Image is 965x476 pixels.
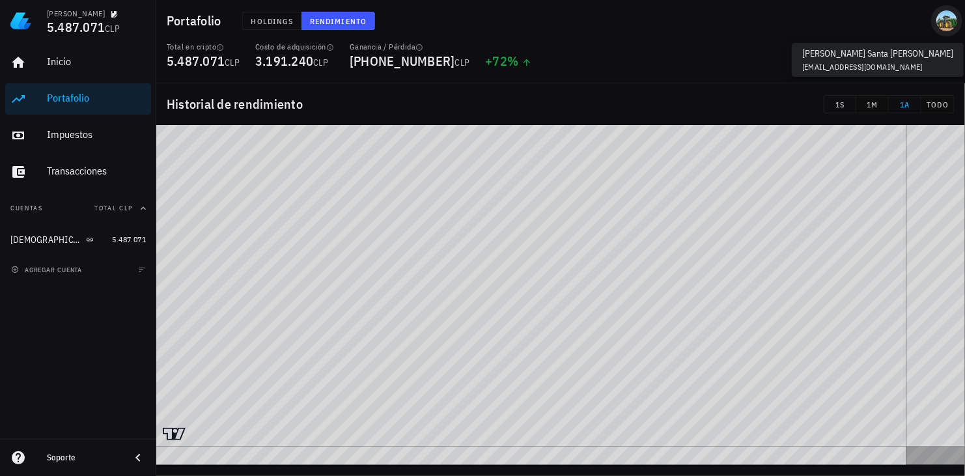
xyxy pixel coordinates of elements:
[47,165,146,177] div: Transacciones
[894,100,916,109] span: 1A
[242,12,302,30] button: Holdings
[350,42,469,52] div: Ganancia / Pérdida
[485,55,531,68] div: +72
[163,428,186,440] a: Charting by TradingView
[251,16,294,26] span: Holdings
[255,42,334,52] div: Costo de adquisición
[47,8,105,19] div: [PERSON_NAME]
[167,42,240,52] div: Total en cripto
[5,156,151,188] a: Transacciones
[927,100,949,109] span: TODO
[47,92,146,104] div: Portafolio
[156,83,965,125] div: Historial de rendimiento
[861,100,883,109] span: 1M
[5,120,151,151] a: Impuestos
[507,52,518,70] span: %
[10,10,31,31] img: LedgiFi
[94,204,133,212] span: Total CLP
[47,55,146,68] div: Inicio
[921,95,955,113] button: TODO
[309,16,367,26] span: Rendimiento
[14,266,82,274] span: agregar cuenta
[5,83,151,115] a: Portafolio
[5,193,151,224] button: CuentasTotal CLP
[8,263,88,276] button: agregar cuenta
[10,234,83,245] div: [DEMOGRAPHIC_DATA]
[5,47,151,78] a: Inicio
[936,10,957,31] div: avatar
[313,57,328,68] span: CLP
[225,57,240,68] span: CLP
[255,52,313,70] span: 3.191.240
[830,100,850,109] span: 1S
[350,52,455,70] span: [PHONE_NUMBER]
[5,224,151,255] a: [DEMOGRAPHIC_DATA] 5.487.071
[167,52,225,70] span: 5.487.071
[47,18,105,36] span: 5.487.071
[824,95,856,113] button: 1S
[105,23,120,35] span: CLP
[167,10,227,31] h1: Portafolio
[889,95,921,113] button: 1A
[856,95,889,113] button: 1M
[112,234,146,244] span: 5.487.071
[455,57,470,68] span: CLP
[47,128,146,141] div: Impuestos
[301,12,375,30] button: Rendimiento
[47,453,120,463] div: Soporte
